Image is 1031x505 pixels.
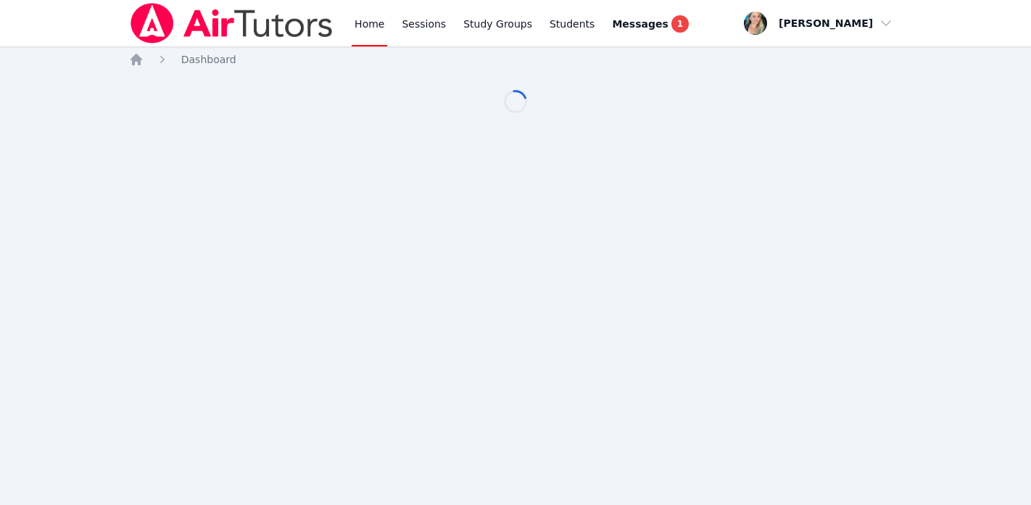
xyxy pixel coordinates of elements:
[181,52,236,67] a: Dashboard
[612,17,668,31] span: Messages
[181,54,236,65] span: Dashboard
[671,15,689,33] span: 1
[129,3,334,44] img: Air Tutors
[129,52,903,67] nav: Breadcrumb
